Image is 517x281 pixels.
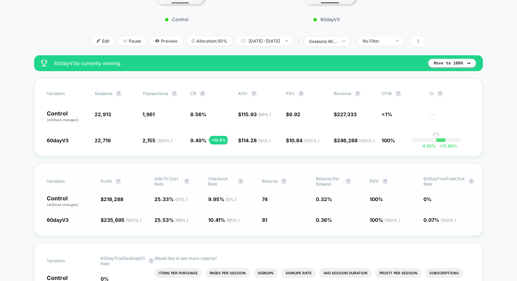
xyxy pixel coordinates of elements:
[355,91,360,96] button: ?
[150,36,183,46] span: Preview
[316,196,332,202] span: 0.32 %
[126,218,141,223] span: ( 100 % )
[375,268,422,278] li: Profit Per Session
[186,36,232,46] span: Allocation: 50%
[436,137,437,142] p: |
[429,91,468,96] span: CI
[334,91,351,96] span: Revenue
[172,91,177,96] button: ?
[281,268,316,278] li: Signups Rate
[262,179,277,184] span: Returns
[47,202,78,207] span: (without changes)
[258,112,271,117] span: ( 69 % )
[238,179,243,184] button: ?
[241,111,271,117] span: 115.93
[190,91,196,96] span: CR
[343,40,345,42] img: end
[47,217,69,223] span: 60dayV3
[429,112,470,123] span: ---
[154,268,202,278] li: Items Per Purchase
[148,258,154,264] button: ?
[101,179,112,184] span: Profit
[118,36,146,46] span: Pause
[309,39,337,44] div: sessions with impression
[334,137,375,143] span: $
[95,91,112,96] span: Sessions
[184,179,190,184] button: ?
[190,111,206,117] span: 8.56 %
[101,196,123,202] span: $
[101,256,145,266] span: 60DayTrialDesktopCli rate
[304,138,319,143] span: ( 100 % )
[142,111,155,117] span: 1,961
[382,137,395,143] span: 100%
[285,40,288,42] img: end
[208,176,234,187] span: Checkout Rate
[95,111,111,117] span: 22,913
[238,137,270,143] span: $
[95,137,111,143] span: 22,719
[238,111,271,117] span: $
[154,196,187,202] span: 25.33 %
[441,218,456,223] span: ( 100 % )
[236,36,293,46] span: [DATE] - [DATE]
[123,39,127,43] img: end
[382,91,420,96] span: OTW
[423,176,465,187] span: 60DayFreeTrialClick rate
[262,196,268,202] span: 74
[289,111,300,117] span: 9.92
[370,179,379,184] span: PDV
[289,137,319,143] span: 10.84
[41,60,47,67] img: success_star
[363,38,391,44] div: No Filter
[254,268,278,278] li: Signups
[115,179,121,184] button: ?
[54,60,421,66] span: 60dayV3 is currently winning.
[208,196,236,202] span: 9.95 %
[47,137,69,143] span: 60dayV3
[345,179,351,184] button: ?
[296,36,304,46] span: |
[370,196,383,202] span: 100 %
[423,196,432,202] span: 0 %
[142,137,172,143] span: 2,155
[91,36,115,46] span: Edit
[422,143,436,149] span: 4.55 %
[337,111,357,117] span: 227,333
[116,91,121,96] button: ?
[286,91,295,96] span: PSV
[175,218,188,223] span: ( 69 % )
[154,217,188,223] span: 25.53 %
[437,91,443,96] button: ?
[142,91,168,96] span: Transactions
[370,217,400,223] span: 100 %
[286,111,300,117] span: $
[154,176,180,187] span: Add To Cart Rate
[226,218,240,223] span: ( 95 % )
[433,131,440,137] p: 0%
[395,91,401,96] button: ?
[47,176,85,187] span: Variation
[97,39,100,43] img: edit
[115,17,238,22] p: Control
[439,143,442,149] span: +
[265,17,388,22] p: 60dayV3
[382,179,388,184] button: ?
[101,217,141,223] span: $
[205,268,250,278] li: Pages Per Session
[423,217,456,223] span: 0.07 %
[241,137,270,143] span: 114.28
[157,138,172,143] span: ( 100 % )
[396,40,398,42] img: end
[382,111,392,117] span: <1%
[175,197,187,202] span: ( 31 % )
[208,217,240,223] span: 10.41 %
[384,218,400,223] span: ( 100 % )
[262,217,267,223] span: 81
[359,138,375,143] span: ( 100 % )
[258,138,270,143] span: ( 31 % )
[334,111,357,117] span: $
[281,179,287,184] button: ?
[47,91,85,96] span: Variation
[47,195,94,207] p: Control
